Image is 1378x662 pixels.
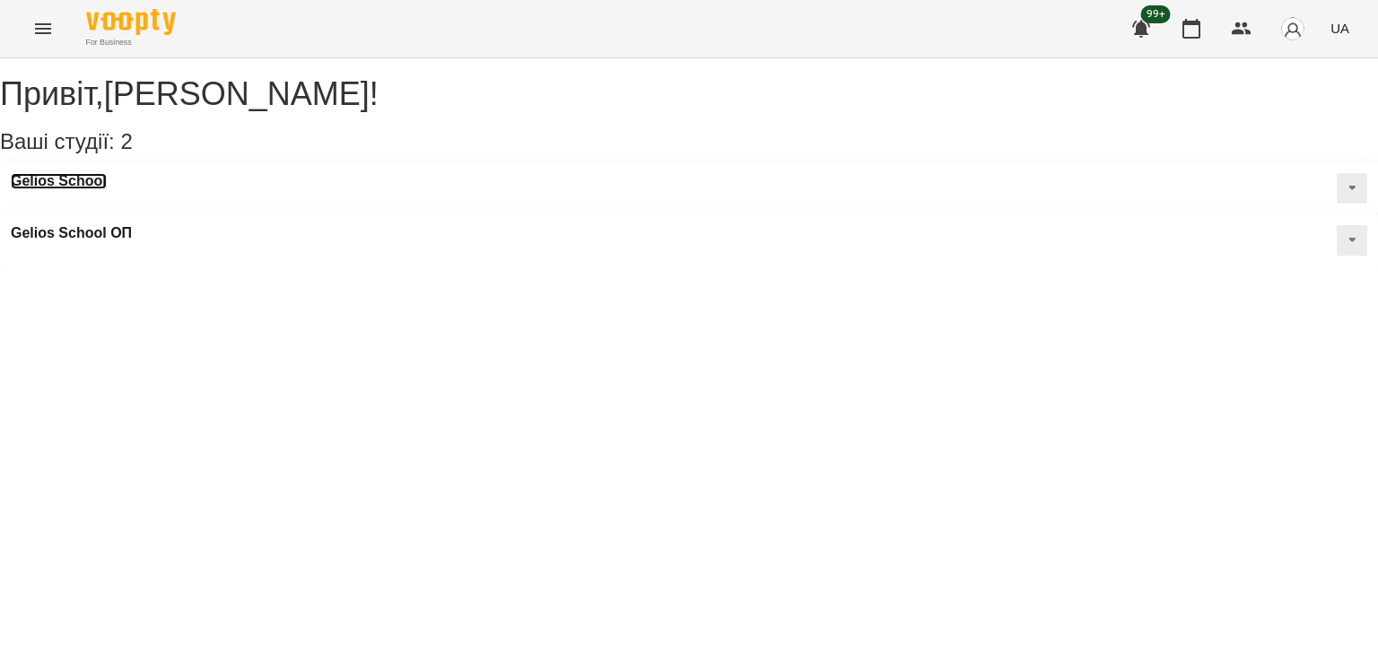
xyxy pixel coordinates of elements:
a: Gelios School [11,173,107,189]
button: UA [1323,12,1356,45]
button: Menu [22,7,65,50]
img: avatar_s.png [1280,16,1305,41]
span: 2 [120,129,132,153]
span: 99+ [1141,5,1171,23]
img: Voopty Logo [86,9,176,35]
span: UA [1330,19,1349,38]
a: Gelios School ОП [11,225,132,241]
span: For Business [86,37,176,48]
